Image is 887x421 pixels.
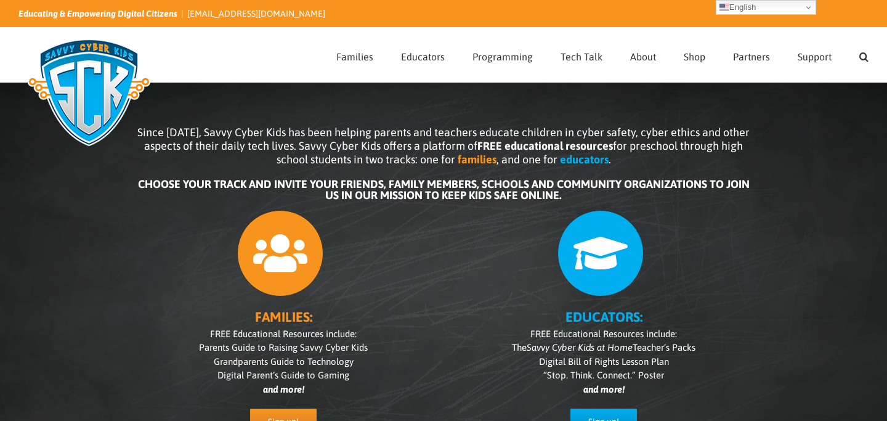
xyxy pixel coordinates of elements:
[684,52,705,62] span: Shop
[336,28,869,82] nav: Main Menu
[565,309,642,325] b: EDUCATORS:
[512,342,695,353] span: The Teacher’s Packs
[630,28,656,82] a: About
[798,52,832,62] span: Support
[561,52,602,62] span: Tech Talk
[543,370,664,380] span: “Stop. Think. Connect.” Poster
[187,9,325,18] a: [EMAIL_ADDRESS][DOMAIN_NAME]
[336,52,373,62] span: Families
[214,356,354,367] span: Grandparents Guide to Technology
[263,384,304,394] i: and more!
[401,28,445,82] a: Educators
[719,2,729,12] img: en
[630,52,656,62] span: About
[859,28,869,82] a: Search
[401,52,445,62] span: Educators
[137,126,750,166] span: Since [DATE], Savvy Cyber Kids has been helping parents and teachers educate children in cyber sa...
[561,28,602,82] a: Tech Talk
[458,153,496,166] b: families
[477,139,613,152] b: FREE educational resources
[336,28,373,82] a: Families
[199,342,368,353] span: Parents Guide to Raising Savvy Cyber Kids
[496,153,557,166] span: , and one for
[798,28,832,82] a: Support
[733,28,770,82] a: Partners
[530,329,677,339] span: FREE Educational Resources include:
[733,52,770,62] span: Partners
[255,309,312,325] b: FAMILIES:
[18,31,160,154] img: Savvy Cyber Kids Logo
[609,153,611,166] span: .
[217,370,349,380] span: Digital Parent’s Guide to Gaming
[539,356,669,367] span: Digital Bill of Rights Lesson Plan
[210,329,357,339] span: FREE Educational Resources include:
[583,384,625,394] i: and more!
[560,153,609,166] b: educators
[684,28,705,82] a: Shop
[138,178,750,202] b: CHOOSE YOUR TRACK AND INVITE YOUR FRIENDS, FAMILY MEMBERS, SCHOOLS AND COMMUNITY ORGANIZATIONS TO...
[472,28,533,82] a: Programming
[472,52,533,62] span: Programming
[18,9,177,18] i: Educating & Empowering Digital Citizens
[527,342,633,353] i: Savvy Cyber Kids at Home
